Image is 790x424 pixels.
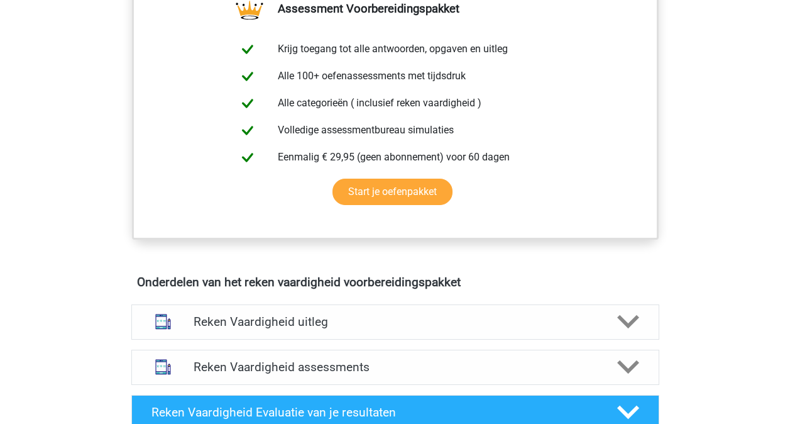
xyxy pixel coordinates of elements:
a: uitleg Reken Vaardigheid uitleg [126,304,664,340]
img: reken vaardigheid assessments [147,351,179,383]
a: Start je oefenpakket [332,179,453,205]
h4: Onderdelen van het reken vaardigheid voorbereidingspakket [137,275,654,289]
h4: Reken Vaardigheid uitleg [194,315,597,329]
img: reken vaardigheid uitleg [147,306,179,338]
h4: Reken Vaardigheid Evaluatie van je resultaten [151,405,597,420]
a: assessments Reken Vaardigheid assessments [126,350,664,385]
h4: Reken Vaardigheid assessments [194,360,597,374]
